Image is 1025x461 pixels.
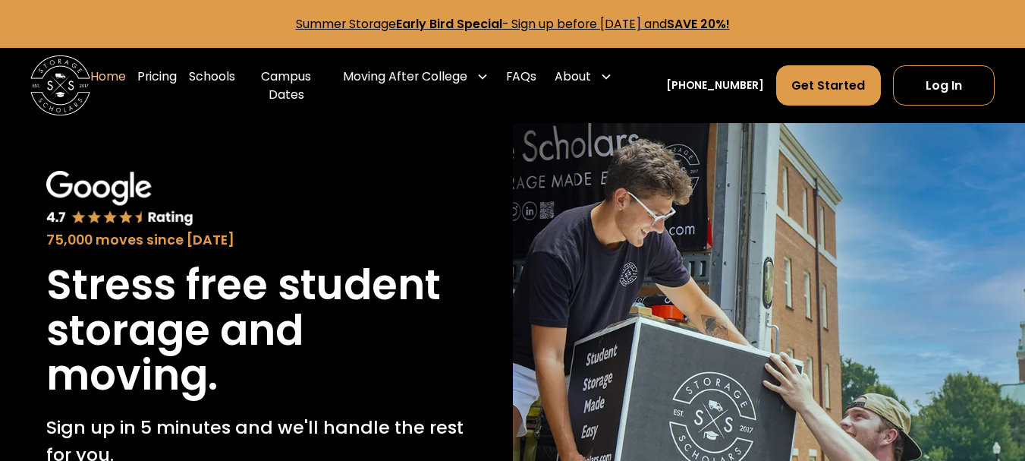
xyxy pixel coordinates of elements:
a: Log In [893,65,995,106]
a: [PHONE_NUMBER] [666,77,764,93]
a: home [30,55,90,115]
strong: SAVE 20%! [667,15,730,33]
div: About [555,68,591,86]
div: About [549,55,618,97]
a: Home [90,55,126,115]
a: Summer StorageEarly Bird Special- Sign up before [DATE] andSAVE 20%! [296,15,730,33]
img: Google 4.7 star rating [46,171,193,227]
h1: Stress free student storage and moving. [46,263,467,399]
a: Pricing [137,55,177,115]
a: Get Started [776,65,882,106]
img: Storage Scholars main logo [30,55,90,115]
a: Schools [189,55,235,115]
strong: Early Bird Special [396,15,502,33]
div: 75,000 moves since [DATE] [46,230,467,251]
div: Moving After College [337,55,494,97]
a: FAQs [506,55,536,115]
div: Moving After College [343,68,467,86]
a: Campus Dates [247,55,325,115]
